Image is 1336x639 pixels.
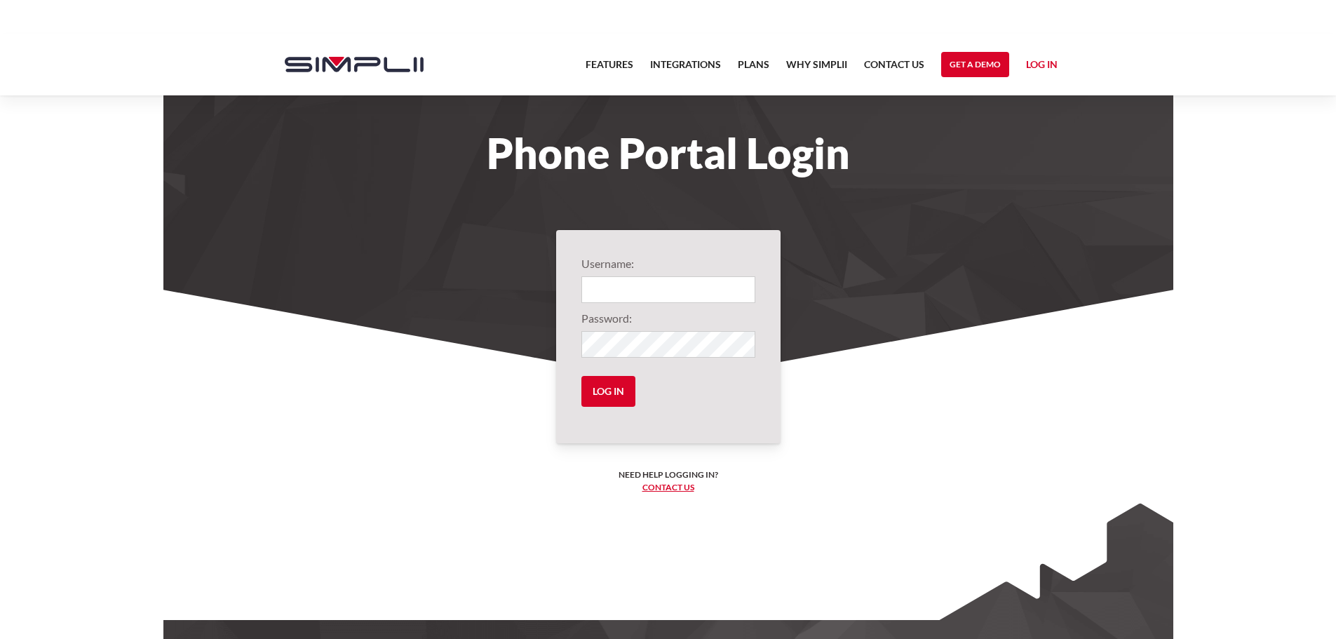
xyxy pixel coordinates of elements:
[864,56,924,81] a: Contact US
[586,56,633,81] a: Features
[738,56,769,81] a: Plans
[285,57,424,72] img: Simplii
[1026,56,1058,77] a: Log in
[271,34,424,95] a: home
[941,52,1009,77] a: Get a Demo
[581,310,755,327] label: Password:
[581,255,755,272] label: Username:
[581,376,635,407] input: Log in
[271,137,1066,168] h1: Phone Portal Login
[581,255,755,418] form: Login
[642,482,694,492] a: Contact us
[619,469,718,494] h6: Need help logging in? ‍
[786,56,847,81] a: Why Simplii
[650,56,721,81] a: Integrations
